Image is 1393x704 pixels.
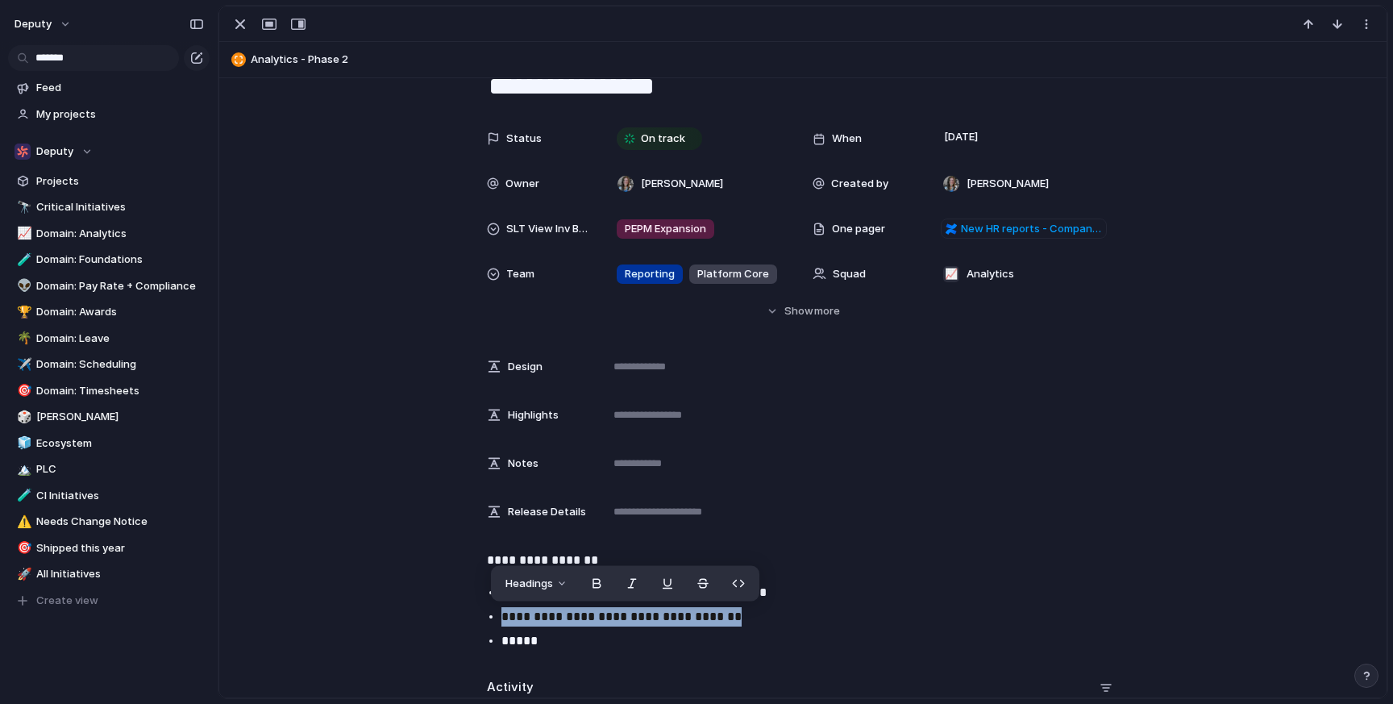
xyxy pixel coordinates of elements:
[36,106,204,123] span: My projects
[487,678,534,697] h2: Activity
[8,589,210,613] button: Create view
[15,304,31,320] button: 🏆
[36,252,204,268] span: Domain: Foundations
[8,562,210,586] a: 🚀All Initiatives
[506,266,534,282] span: Team
[8,102,210,127] a: My projects
[36,331,204,347] span: Domain: Leave
[36,593,98,609] span: Create view
[17,460,28,479] div: 🏔️
[833,266,866,282] span: Squad
[8,300,210,324] a: 🏆Domain: Awards
[697,266,769,282] span: Platform Core
[36,461,204,477] span: PLC
[506,131,542,147] span: Status
[17,329,28,348] div: 🌴
[17,408,28,427] div: 🎲
[487,297,1119,326] button: Showmore
[17,251,28,269] div: 🧪
[17,381,28,400] div: 🎯
[831,176,888,192] span: Created by
[8,536,210,560] a: 🎯Shipped this year
[36,173,204,190] span: Projects
[8,379,210,403] a: 🎯Domain: Timesheets
[8,195,210,219] a: 🔭Critical Initiatives
[784,303,813,319] span: Show
[625,266,675,282] span: Reporting
[814,303,840,319] span: more
[505,576,553,592] span: Headings
[8,457,210,481] a: 🏔️PLC
[832,131,862,147] span: When
[641,176,723,192] span: [PERSON_NAME]
[36,278,204,294] span: Domain: Pay Rate + Compliance
[36,304,204,320] span: Domain: Awards
[17,198,28,217] div: 🔭
[8,76,210,100] a: Feed
[36,409,204,425] span: [PERSON_NAME]
[15,226,31,242] button: 📈
[506,221,590,237] span: SLT View Inv Bucket
[8,169,210,194] a: Projects
[15,331,31,347] button: 🌴
[36,226,204,242] span: Domain: Analytics
[36,144,73,160] span: Deputy
[8,248,210,272] a: 🧪Domain: Foundations
[15,514,31,530] button: ⚠️
[505,176,539,192] span: Owner
[17,565,28,584] div: 🚀
[17,513,28,531] div: ⚠️
[15,199,31,215] button: 🔭
[15,409,31,425] button: 🎲
[961,221,1102,237] span: New HR reports - Company docs ESS Kudos
[17,539,28,557] div: 🎯
[36,514,204,530] span: Needs Change Notice
[15,488,31,504] button: 🧪
[508,359,543,375] span: Design
[227,47,1379,73] button: Analytics - Phase 2
[36,80,204,96] span: Feed
[15,461,31,477] button: 🏔️
[36,199,204,215] span: Critical Initiatives
[7,11,80,37] button: deputy
[17,224,28,243] div: 📈
[17,277,28,295] div: 👽
[8,352,210,377] a: ✈️Domain: Scheduling
[36,540,204,556] span: Shipped this year
[36,356,204,373] span: Domain: Scheduling
[17,434,28,452] div: 🧊
[8,222,210,246] a: 📈Domain: Analytics
[15,278,31,294] button: 👽
[8,431,210,456] a: 🧊Ecosystem
[8,274,210,298] a: 👽Domain: Pay Rate + Compliance
[17,486,28,505] div: 🧪
[36,566,204,582] span: All Initiatives
[832,221,885,237] span: One pager
[251,52,1379,68] span: Analytics - Phase 2
[8,484,210,508] a: 🧪CI Initiatives
[8,510,210,534] a: ⚠️Needs Change Notice
[8,140,210,164] button: Deputy
[508,456,538,472] span: Notes
[15,16,52,32] span: deputy
[15,435,31,452] button: 🧊
[8,405,210,429] a: 🎲[PERSON_NAME]
[967,266,1014,282] span: Analytics
[8,327,210,351] a: 🌴Domain: Leave
[941,219,1107,240] a: New HR reports - Company docs ESS Kudos
[943,266,959,282] div: 📈
[967,176,1049,192] span: [PERSON_NAME]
